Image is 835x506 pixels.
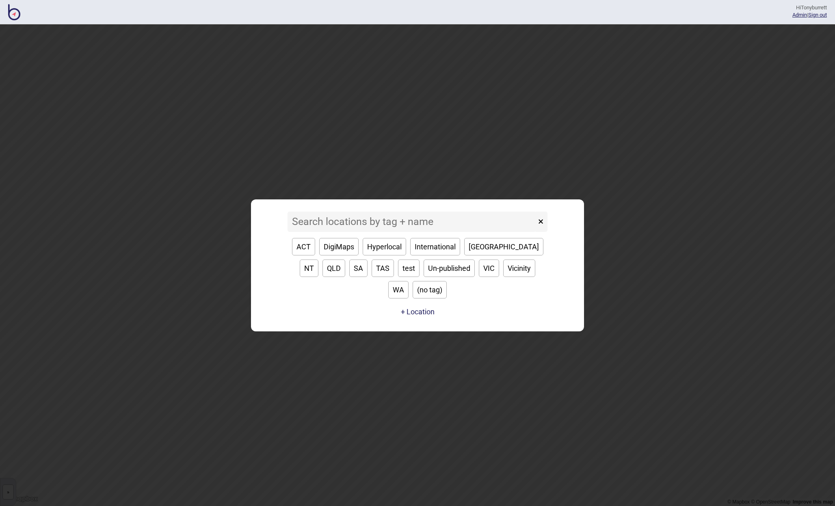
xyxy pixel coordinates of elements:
button: test [398,259,420,277]
button: × [534,212,547,232]
button: SA [349,259,368,277]
button: NT [300,259,318,277]
button: TAS [372,259,394,277]
button: Vicinity [503,259,535,277]
a: Admin [792,12,807,18]
button: WA [388,281,409,298]
button: Sign out [808,12,827,18]
button: International [410,238,460,255]
button: QLD [322,259,345,277]
a: + Location [399,305,437,319]
div: Hi Tonyburrett [792,4,827,11]
input: Search locations by tag + name [288,212,536,232]
span: | [792,12,808,18]
button: VIC [479,259,499,277]
button: [GEOGRAPHIC_DATA] [464,238,543,255]
button: + Location [401,307,435,316]
button: (no tag) [413,281,447,298]
img: BindiMaps CMS [8,4,20,20]
button: ACT [292,238,315,255]
button: DigiMaps [319,238,359,255]
button: Hyperlocal [363,238,406,255]
button: Un-published [424,259,475,277]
